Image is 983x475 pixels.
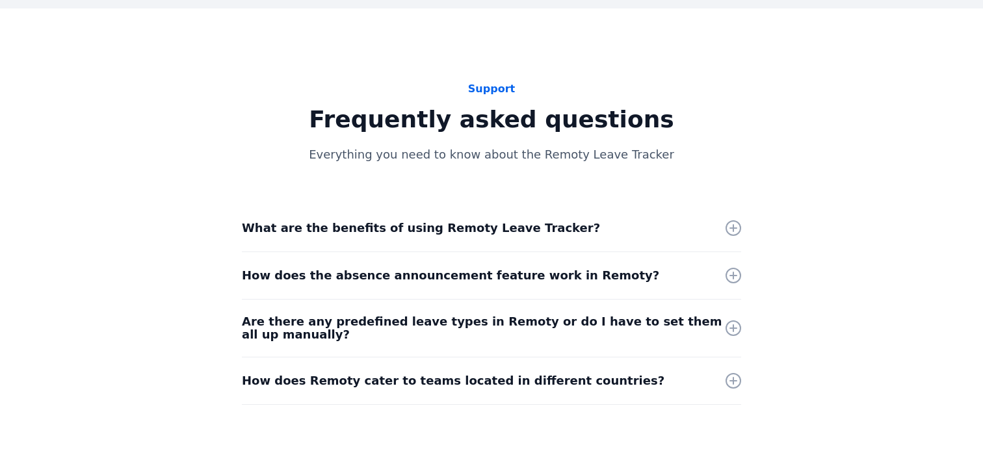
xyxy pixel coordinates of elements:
strong: How does Remoty cater to teams located in different countries? [242,374,664,387]
div: Everything you need to know about the Remoty Leave Tracker [242,146,741,163]
div: Support [242,81,741,97]
strong: What are the benefits of using Remoty Leave Tracker? [242,221,600,235]
iframe: PLUG_LAUNCHER_SDK [939,431,970,462]
h2: Frequently asked questions [242,105,741,135]
strong: Are there any predefined leave types in Remoty or do I have to set them all up manually? [242,315,722,341]
strong: How does the absence announcement feature work in Remoty? [242,268,659,282]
